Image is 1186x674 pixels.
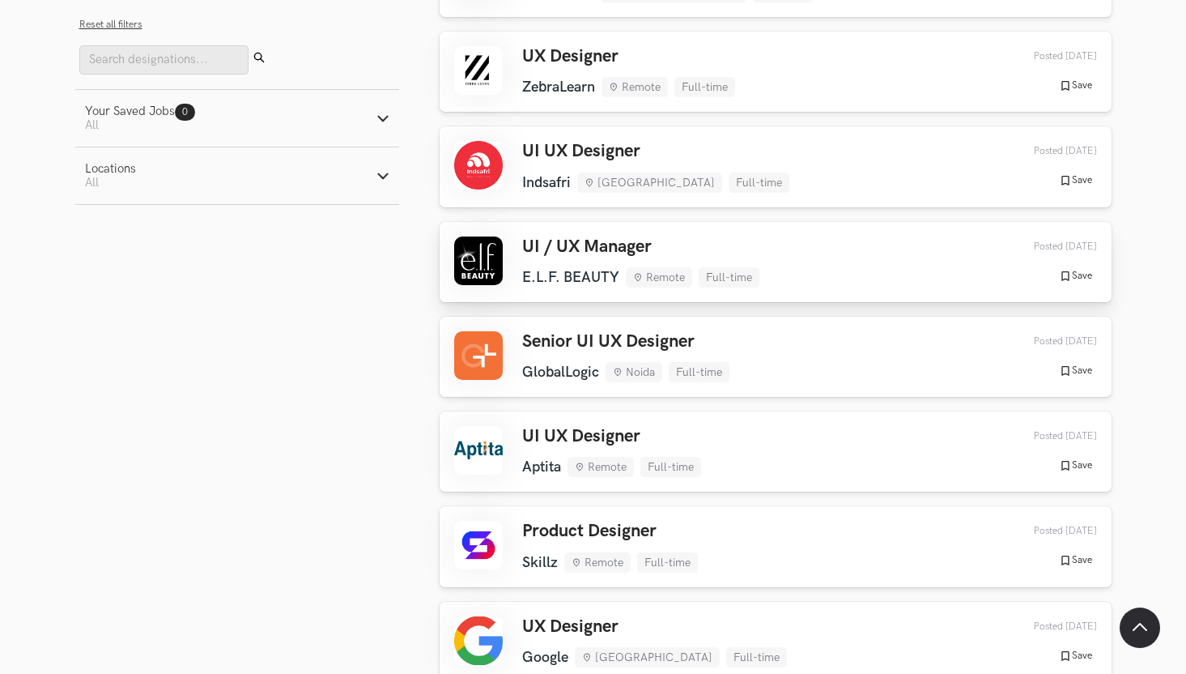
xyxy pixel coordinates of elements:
li: Indsafri [522,174,571,191]
button: Your Saved Jobs0 All [75,90,399,147]
li: Remote [626,267,692,288]
button: Save [1054,173,1097,188]
h3: UI / UX Manager [522,237,759,258]
li: Remote [564,552,631,573]
button: LocationsAll [75,147,399,204]
li: Noida [606,362,662,382]
li: ZebraLearn [522,79,595,96]
div: 20th Sep [996,430,1097,442]
input: Search [79,45,249,75]
li: Remote [567,457,634,477]
div: 22nd Sep [996,145,1097,157]
h3: UI UX Designer [522,426,701,447]
span: 0 [182,106,188,118]
a: UI UX Designer Aptita Remote Full-time Posted [DATE] Save [440,412,1112,492]
div: Your Saved Jobs [85,105,195,118]
li: Full-time [640,457,701,477]
li: [GEOGRAPHIC_DATA] [575,647,720,668]
li: Full-time [674,77,735,97]
h3: Product Designer [522,521,698,542]
li: Remote [602,77,668,97]
li: Google [522,649,568,666]
div: 18th Sep [996,525,1097,537]
a: Senior UI UX Designer GlobalLogic Noida Full-time Posted [DATE] Save [440,317,1112,397]
div: 25th Sep [996,50,1097,62]
button: Save [1054,269,1097,284]
a: UI UX Designer Indsafri [GEOGRAPHIC_DATA] Full-time Posted [DATE] Save [440,126,1112,207]
a: Product Designer Skillz Remote Full-time Posted [DATE] Save [440,506,1112,587]
button: Save [1054,459,1097,473]
li: Full-time [729,173,789,193]
li: Skillz [522,554,558,571]
li: GlobalLogic [522,364,599,381]
div: 13th Sep [996,621,1097,633]
div: 21st Sep [996,241,1097,253]
li: Full-time [637,552,698,573]
a: UI / UX Manager E.L.F. BEAUTY Remote Full-time Posted [DATE] Save [440,222,1112,302]
li: Full-time [726,647,787,668]
h3: UX Designer [522,46,735,67]
div: 21st Sep [996,335,1097,348]
li: [GEOGRAPHIC_DATA] [577,173,722,193]
div: Locations [85,162,136,176]
li: Aptita [522,459,561,476]
li: Full-time [669,362,729,382]
a: UX Designer ZebraLearn Remote Full-time Posted [DATE] Save [440,32,1112,112]
button: Save [1054,364,1097,378]
h3: Senior UI UX Designer [522,331,729,352]
button: Reset all filters [79,19,142,31]
button: Save [1054,553,1097,568]
button: Save [1054,649,1097,663]
h3: UX Designer [522,616,787,638]
li: E.L.F. BEAUTY [522,269,619,286]
button: Save [1054,79,1097,93]
span: All [85,176,99,190]
h3: UI UX Designer [522,141,789,162]
span: All [85,118,99,132]
li: Full-time [699,267,759,288]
